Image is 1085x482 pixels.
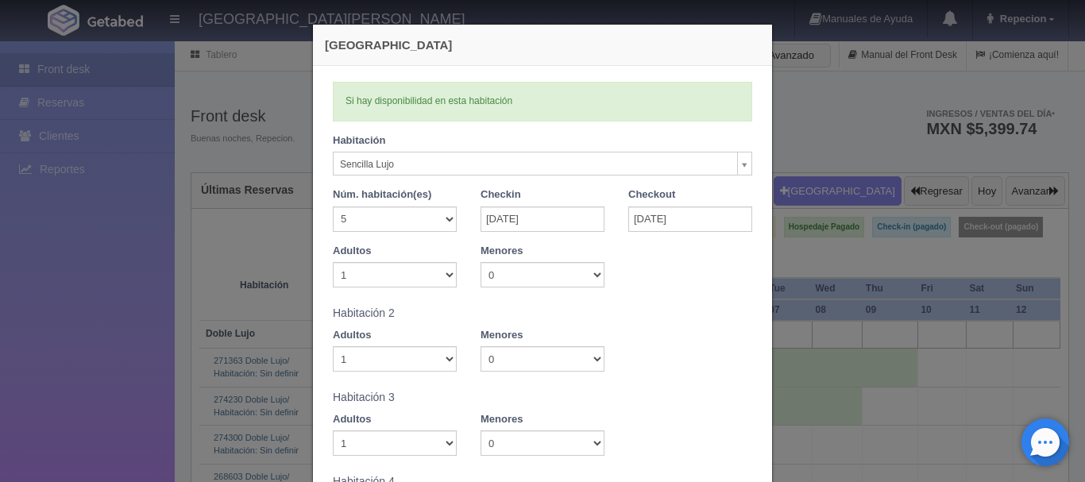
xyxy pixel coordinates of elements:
div: Si hay disponibilidad en esta habitación [333,82,752,121]
span: Sencilla Lujo [340,152,731,176]
label: Menores [481,244,523,259]
h4: [GEOGRAPHIC_DATA] [325,37,760,53]
label: Habitación [333,133,385,148]
h5: Habitación 2 [333,307,752,319]
a: Sencilla Lujo [333,152,752,175]
label: Adultos [333,412,371,427]
label: Checkin [481,187,521,202]
label: Adultos [333,328,371,343]
label: Checkout [628,187,675,202]
label: Adultos [333,244,371,259]
label: Menores [481,412,523,427]
h5: Habitación 3 [333,391,752,403]
input: DD-MM-AAAA [481,206,604,232]
input: DD-MM-AAAA [628,206,752,232]
label: Menores [481,328,523,343]
label: Núm. habitación(es) [333,187,431,202]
